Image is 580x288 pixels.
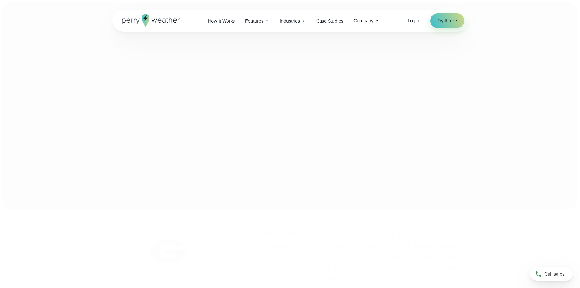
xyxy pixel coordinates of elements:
[530,267,573,281] a: Call sales
[353,17,374,24] span: Company
[438,17,457,24] span: Try it free
[280,17,300,25] span: Industries
[408,17,420,24] a: Log in
[430,13,464,28] a: Try it free
[245,17,263,25] span: Features
[203,15,240,27] a: How it Works
[208,17,235,25] span: How it Works
[544,270,564,278] span: Call sales
[316,17,343,25] span: Case Studies
[311,15,349,27] a: Case Studies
